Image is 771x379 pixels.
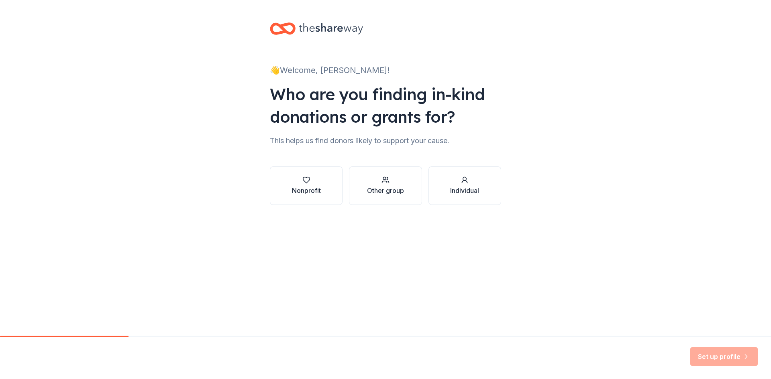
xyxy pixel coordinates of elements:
[349,166,422,205] button: Other group
[270,83,501,128] div: Who are you finding in-kind donations or grants for?
[428,166,501,205] button: Individual
[367,186,404,195] div: Other group
[270,134,501,147] div: This helps us find donors likely to support your cause.
[450,186,479,195] div: Individual
[270,166,343,205] button: Nonprofit
[270,64,501,77] div: 👋 Welcome, [PERSON_NAME]!
[292,186,321,195] div: Nonprofit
